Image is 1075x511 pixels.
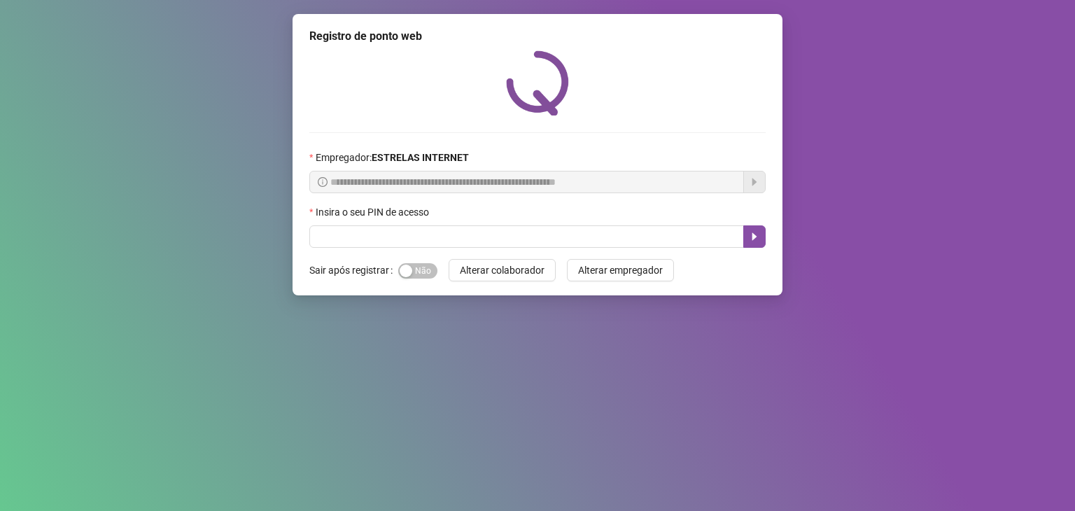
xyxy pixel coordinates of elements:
[578,262,663,278] span: Alterar empregador
[372,152,469,163] strong: ESTRELAS INTERNET
[309,204,438,220] label: Insira o seu PIN de acesso
[316,150,469,165] span: Empregador :
[309,28,766,45] div: Registro de ponto web
[309,259,398,281] label: Sair após registrar
[449,259,556,281] button: Alterar colaborador
[506,50,569,115] img: QRPoint
[460,262,544,278] span: Alterar colaborador
[318,177,328,187] span: info-circle
[567,259,674,281] button: Alterar empregador
[749,231,760,242] span: caret-right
